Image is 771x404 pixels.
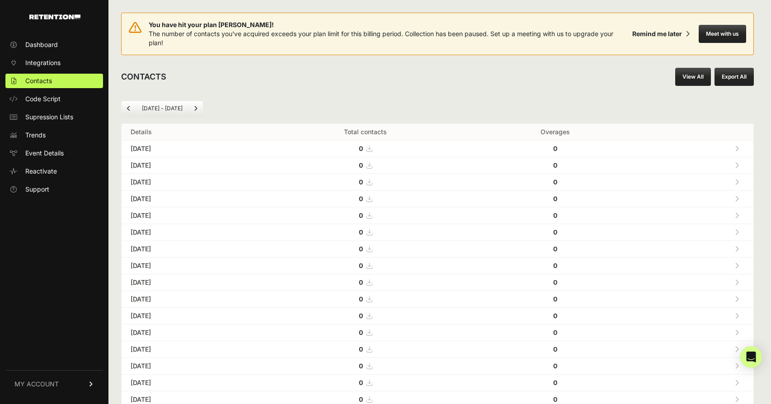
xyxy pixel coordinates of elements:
span: Dashboard [25,40,58,49]
span: Integrations [25,58,61,67]
strong: 0 [359,195,363,202]
strong: 0 [553,379,557,386]
th: Overages [472,124,638,141]
strong: 0 [359,379,363,386]
td: [DATE] [122,241,259,258]
span: Event Details [25,149,64,158]
td: [DATE] [122,191,259,207]
strong: 0 [359,145,363,152]
td: [DATE] [122,375,259,391]
span: The number of contacts you've acquired exceeds your plan limit for this billing period. Collectio... [149,30,613,47]
a: Trends [5,128,103,142]
span: Reactivate [25,167,57,176]
strong: 0 [359,278,363,286]
strong: 0 [553,161,557,169]
button: Export All [715,68,754,86]
div: Open Intercom Messenger [740,346,762,368]
strong: 0 [553,329,557,336]
span: Contacts [25,76,52,85]
strong: 0 [553,312,557,319]
td: [DATE] [122,157,259,174]
a: Previous [122,101,136,116]
td: [DATE] [122,224,259,241]
span: You have hit your plan [PERSON_NAME]! [149,20,629,29]
strong: 0 [553,211,557,219]
td: [DATE] [122,324,259,341]
strong: 0 [553,395,557,403]
a: Contacts [5,74,103,88]
span: Trends [25,131,46,140]
span: Code Script [25,94,61,103]
strong: 0 [359,211,363,219]
button: Meet with us [699,25,746,43]
td: [DATE] [122,207,259,224]
strong: 0 [553,195,557,202]
td: [DATE] [122,358,259,375]
strong: 0 [359,395,363,403]
div: Remind me later [632,29,682,38]
strong: 0 [359,329,363,336]
strong: 0 [359,161,363,169]
strong: 0 [359,262,363,269]
a: Dashboard [5,38,103,52]
h2: CONTACTS [121,70,166,83]
td: [DATE] [122,174,259,191]
strong: 0 [553,362,557,370]
td: [DATE] [122,308,259,324]
strong: 0 [553,278,557,286]
li: [DATE] - [DATE] [136,105,188,112]
strong: 0 [359,312,363,319]
strong: 0 [553,145,557,152]
a: Reactivate [5,164,103,179]
strong: 0 [359,295,363,303]
span: MY ACCOUNT [14,380,59,389]
a: Code Script [5,92,103,106]
strong: 0 [359,228,363,236]
a: Integrations [5,56,103,70]
th: Total contacts [259,124,472,141]
strong: 0 [553,295,557,303]
strong: 0 [359,345,363,353]
a: Event Details [5,146,103,160]
strong: 0 [553,228,557,236]
a: Next [188,101,203,116]
td: [DATE] [122,341,259,358]
a: View All [675,68,711,86]
a: Support [5,182,103,197]
a: MY ACCOUNT [5,370,103,398]
strong: 0 [359,178,363,186]
img: Retention.com [29,14,80,19]
th: Details [122,124,259,141]
button: Remind me later [629,26,693,42]
td: [DATE] [122,291,259,308]
a: Supression Lists [5,110,103,124]
strong: 0 [553,245,557,253]
strong: 0 [553,178,557,186]
strong: 0 [359,362,363,370]
td: [DATE] [122,274,259,291]
strong: 0 [553,345,557,353]
td: [DATE] [122,258,259,274]
strong: 0 [359,245,363,253]
strong: 0 [553,262,557,269]
span: Support [25,185,49,194]
span: Supression Lists [25,113,73,122]
td: [DATE] [122,141,259,157]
